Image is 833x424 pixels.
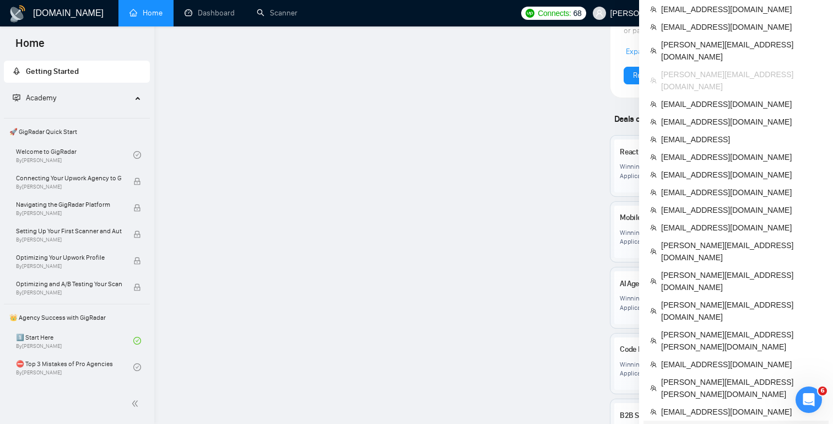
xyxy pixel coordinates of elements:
[650,189,657,196] span: team
[620,303,666,312] div: Application Time
[661,68,822,93] span: [PERSON_NAME][EMAIL_ADDRESS][DOMAIN_NAME]
[650,119,657,125] span: team
[13,93,56,103] span: Academy
[650,409,657,415] span: team
[620,171,666,180] div: Application Time
[650,136,657,143] span: team
[4,61,150,83] li: Getting Started
[16,184,122,190] span: By [PERSON_NAME]
[661,98,822,110] span: [EMAIL_ADDRESS][DOMAIN_NAME]
[650,101,657,108] span: team
[133,363,141,371] span: check-circle
[133,151,141,159] span: check-circle
[818,387,827,395] span: 6
[650,224,657,231] span: team
[661,406,822,418] span: [EMAIL_ADDRESS][DOMAIN_NAME]
[13,67,20,75] span: rocket
[538,7,571,19] span: Connects:
[574,7,582,19] span: 68
[650,361,657,368] span: team
[624,67,660,84] button: Reply
[796,387,822,413] iframe: Intercom live chat
[626,47,651,56] span: Expand
[185,8,235,18] a: dashboardDashboard
[16,173,122,184] span: Connecting Your Upwork Agency to GigRadar
[596,9,603,17] span: user
[650,171,657,178] span: team
[661,133,822,146] span: [EMAIL_ADDRESS]
[16,199,122,210] span: Navigating the GigRadar Platform
[661,299,822,323] span: [PERSON_NAME][EMAIL_ADDRESS][DOMAIN_NAME]
[661,21,822,33] span: [EMAIL_ADDRESS][DOMAIN_NAME]
[16,143,133,167] a: Welcome to GigRadarBy[PERSON_NAME]
[661,239,822,264] span: [PERSON_NAME][EMAIL_ADDRESS][DOMAIN_NAME]
[661,39,822,63] span: [PERSON_NAME][EMAIL_ADDRESS][DOMAIN_NAME]
[26,67,79,76] span: Getting Started
[661,358,822,371] span: [EMAIL_ADDRESS][DOMAIN_NAME]
[650,77,657,84] span: team
[620,213,768,222] a: Mobile App Layout Improvement for Two Views
[650,308,657,314] span: team
[661,151,822,163] span: [EMAIL_ADDRESS][DOMAIN_NAME]
[13,94,20,101] span: fund-projection-screen
[661,222,822,234] span: [EMAIL_ADDRESS][DOMAIN_NAME]
[650,6,657,13] span: team
[16,263,122,270] span: By [PERSON_NAME]
[16,237,122,243] span: By [PERSON_NAME]
[16,278,122,289] span: Optimizing and A/B Testing Your Scanner for Better Results
[257,8,297,18] a: searchScanner
[661,329,822,353] span: [PERSON_NAME][EMAIL_ADDRESS][PERSON_NAME][DOMAIN_NAME]
[16,252,122,263] span: Optimizing Your Upwork Profile
[133,283,141,291] span: lock
[9,5,26,23] img: logo
[650,278,657,285] span: team
[7,35,53,58] span: Home
[133,230,141,238] span: lock
[661,269,822,293] span: [PERSON_NAME][EMAIL_ADDRESS][DOMAIN_NAME]
[633,69,651,82] a: Reply
[16,329,133,353] a: 1️⃣ Start HereBy[PERSON_NAME]
[526,9,534,18] img: upwork-logo.png
[16,355,133,379] a: ⛔ Top 3 Mistakes of Pro AgenciesBy[PERSON_NAME]
[610,109,759,128] span: Deals closed by similar GigRadar users
[661,116,822,128] span: [EMAIL_ADDRESS][DOMAIN_NAME]
[661,186,822,198] span: [EMAIL_ADDRESS][DOMAIN_NAME]
[650,47,657,54] span: team
[133,337,141,345] span: check-circle
[129,8,163,18] a: homeHome
[620,294,653,303] div: Winning Bid
[661,3,822,15] span: [EMAIL_ADDRESS][DOMAIN_NAME]
[133,178,141,185] span: lock
[650,24,657,30] span: team
[661,204,822,216] span: [EMAIL_ADDRESS][DOMAIN_NAME]
[661,169,822,181] span: [EMAIL_ADDRESS][DOMAIN_NAME]
[661,376,822,400] span: [PERSON_NAME][EMAIL_ADDRESS][PERSON_NAME][DOMAIN_NAME]
[133,257,141,265] span: lock
[620,411,777,420] a: B2B SaaS Web UI & Scalable Figma Design System
[5,121,149,143] span: 🚀 GigRadar Quick Start
[16,226,122,237] span: Setting Up Your First Scanner and Auto-Bidder
[650,154,657,160] span: team
[620,360,653,369] div: Winning Bid
[16,210,122,217] span: By [PERSON_NAME]
[133,204,141,212] span: lock
[650,207,657,213] span: team
[650,385,657,391] span: team
[620,162,653,171] div: Winning Bid
[650,337,657,344] span: team
[26,93,56,103] span: Academy
[620,369,666,378] div: Application Time
[650,248,657,255] span: team
[16,289,122,296] span: By [PERSON_NAME]
[620,237,666,246] div: Application Time
[620,228,653,237] div: Winning Bid
[5,307,149,329] span: 👑 Agency Success with GigRadar
[131,398,142,409] span: double-left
